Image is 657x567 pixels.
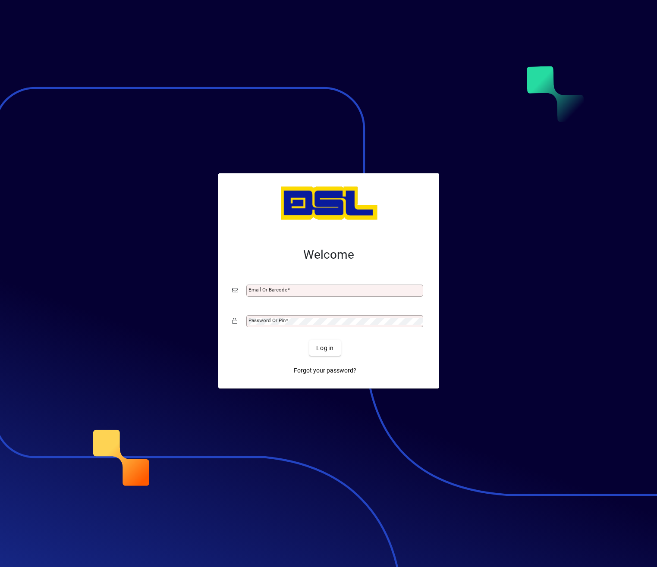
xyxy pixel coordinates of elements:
button: Login [309,340,341,356]
span: Forgot your password? [294,366,356,375]
mat-label: Password or Pin [248,317,286,323]
a: Forgot your password? [290,363,360,378]
mat-label: Email or Barcode [248,287,287,293]
h2: Welcome [232,247,425,262]
span: Login [316,344,334,353]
